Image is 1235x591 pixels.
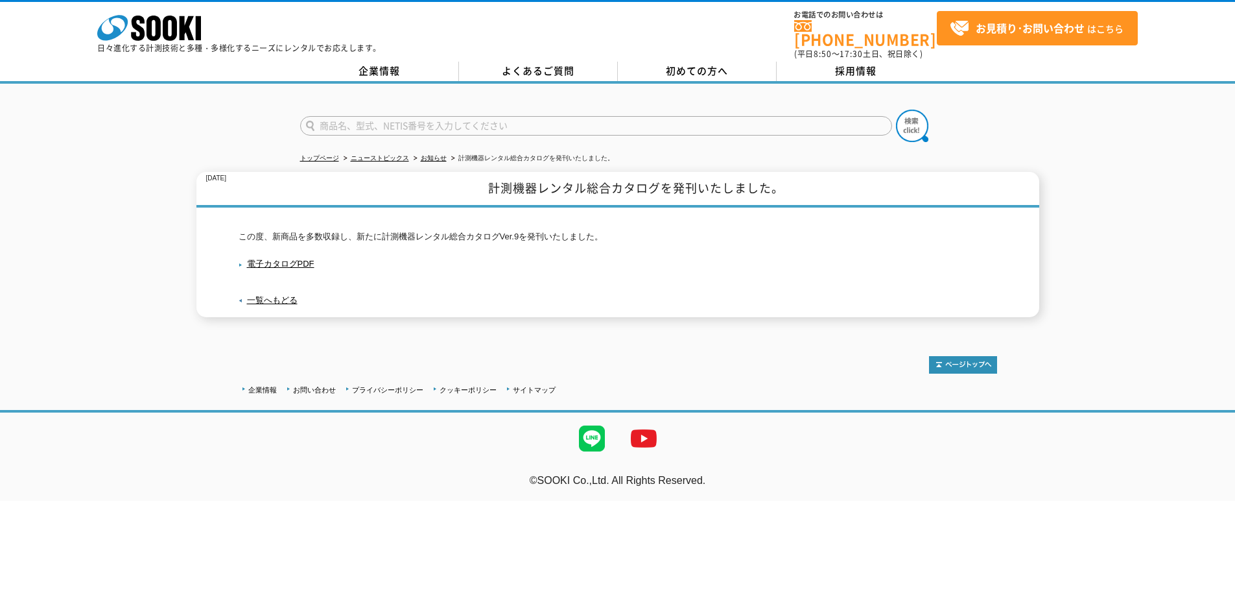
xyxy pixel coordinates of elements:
[777,62,935,81] a: 採用情報
[618,413,670,464] img: YouTube
[513,386,556,394] a: サイトマップ
[929,356,997,374] img: トップページへ
[1185,488,1235,500] a: テストMail
[840,48,863,60] span: 17:30
[351,154,409,162] a: ニューストピックス
[459,62,618,81] a: よくあるご質問
[950,19,1123,38] span: はこちら
[300,154,339,162] a: トップページ
[196,172,1039,208] h1: 計測機器レンタル総合カタログを発刊いたしました。
[794,48,923,60] span: (平日 ～ 土日、祝日除く)
[794,20,937,47] a: [PHONE_NUMBER]
[794,11,937,19] span: お電話でのお問い合わせは
[566,413,618,464] img: LINE
[97,44,381,52] p: 日々進化する計測技術と多種・多様化するニーズにレンタルでお応えします。
[206,172,226,186] p: [DATE]
[814,48,832,60] span: 8:50
[300,62,459,81] a: 企業情報
[618,62,777,81] a: 初めての方へ
[666,64,728,78] span: 初めての方へ
[352,386,423,394] a: プライバシーポリシー
[421,154,447,162] a: お知らせ
[440,386,497,394] a: クッキーポリシー
[300,116,892,136] input: 商品名、型式、NETIS番号を入力してください
[896,110,928,142] img: btn_search.png
[976,20,1085,36] strong: お見積り･お問い合わせ
[248,386,277,394] a: 企業情報
[449,152,614,165] li: 計測機器レンタル総合カタログを発刊いたしました。
[239,259,314,269] a: 電子カタログPDF
[239,230,997,244] p: この度、新商品を多数収録し、新たに計測機器レンタル総合カタログVer.9を発刊いたしました。
[293,386,336,394] a: お問い合わせ
[247,295,298,305] a: 一覧へもどる
[937,11,1138,45] a: お見積り･お問い合わせはこちら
